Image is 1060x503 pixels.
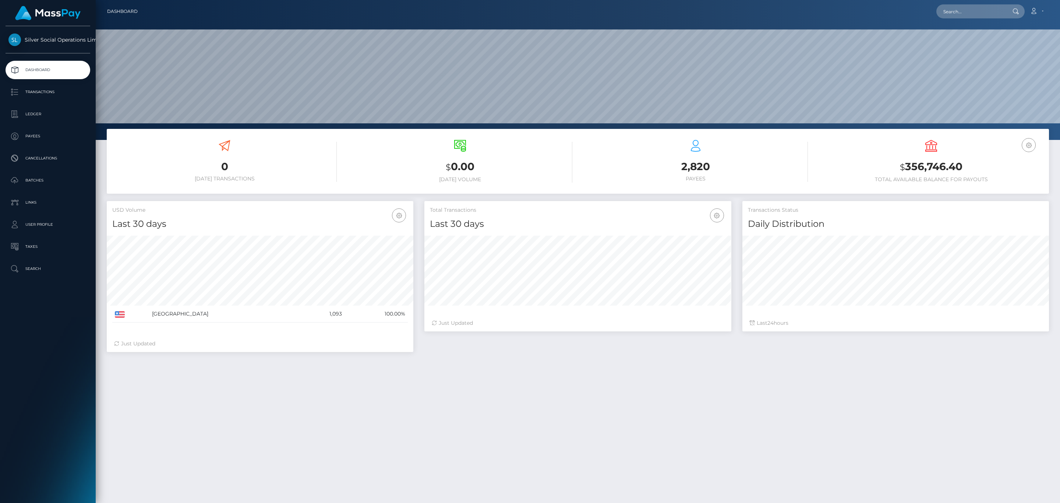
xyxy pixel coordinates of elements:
span: Silver Social Operations Limited [6,36,90,43]
h3: 356,746.40 [819,159,1043,175]
h3: 2,820 [583,159,808,174]
small: $ [900,162,905,172]
h4: Last 30 days [430,218,725,231]
p: Dashboard [8,64,87,75]
div: Just Updated [432,319,724,327]
p: Transactions [8,87,87,98]
p: Batches [8,175,87,186]
div: Last hours [750,319,1042,327]
h4: Daily Distribution [748,218,1043,231]
a: User Profile [6,215,90,234]
h5: Total Transactions [430,207,725,214]
h6: Payees [583,176,808,182]
h5: Transactions Status [748,207,1043,214]
h4: Last 30 days [112,218,408,231]
a: Cancellations [6,149,90,168]
img: Silver Social Operations Limited [8,34,21,46]
h3: 0.00 [348,159,572,175]
h6: [DATE] Transactions [112,176,337,182]
h6: [DATE] Volume [348,176,572,183]
div: Just Updated [114,340,406,348]
h3: 0 [112,159,337,174]
a: Ledger [6,105,90,123]
p: User Profile [8,219,87,230]
td: 1,093 [301,306,344,323]
h5: USD Volume [112,207,408,214]
h6: Total Available Balance for Payouts [819,176,1043,183]
a: Dashboard [107,4,138,19]
p: Cancellations [8,153,87,164]
td: [GEOGRAPHIC_DATA] [149,306,301,323]
p: Links [8,197,87,208]
a: Links [6,193,90,212]
td: 100.00% [344,306,408,323]
a: Taxes [6,238,90,256]
a: Payees [6,127,90,145]
img: MassPay Logo [15,6,81,20]
a: Transactions [6,83,90,101]
a: Search [6,260,90,278]
p: Payees [8,131,87,142]
small: $ [446,162,451,172]
p: Taxes [8,241,87,252]
a: Batches [6,171,90,190]
input: Search... [936,4,1006,18]
img: US.png [115,311,125,318]
a: Dashboard [6,61,90,79]
p: Search [8,263,87,274]
p: Ledger [8,109,87,120]
span: 24 [767,320,774,326]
